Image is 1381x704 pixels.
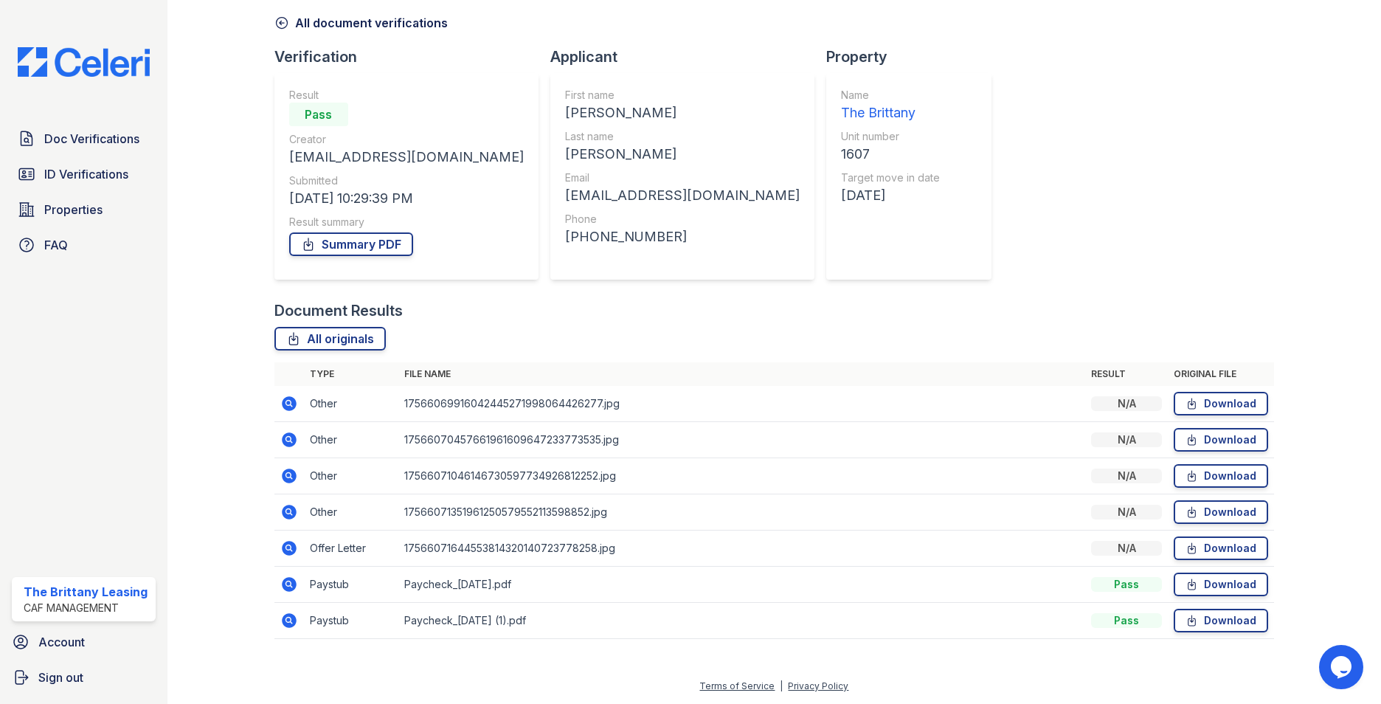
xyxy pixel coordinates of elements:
th: File name [398,362,1085,386]
a: Download [1174,392,1268,415]
td: Other [304,422,398,458]
a: Download [1174,428,1268,452]
div: N/A [1091,469,1162,483]
a: Download [1174,464,1268,488]
a: FAQ [12,230,156,260]
th: Original file [1168,362,1274,386]
a: Download [1174,500,1268,524]
div: N/A [1091,541,1162,556]
a: Name The Brittany [841,88,940,123]
div: Property [826,46,1003,67]
th: Result [1085,362,1168,386]
div: [DATE] [841,185,940,206]
span: FAQ [44,236,68,254]
span: Doc Verifications [44,130,139,148]
div: Creator [289,132,524,147]
div: Verification [274,46,550,67]
div: Document Results [274,300,403,321]
a: Download [1174,573,1268,596]
a: ID Verifications [12,159,156,189]
iframe: chat widget [1319,645,1366,689]
a: Terms of Service [699,680,775,691]
div: Result summary [289,215,524,230]
div: [PERSON_NAME] [565,103,800,123]
td: Paystub [304,603,398,639]
div: 1607 [841,144,940,165]
div: Phone [565,212,800,227]
div: Pass [289,103,348,126]
div: Result [289,88,524,103]
a: Summary PDF [289,232,413,256]
div: Name [841,88,940,103]
a: All document verifications [274,14,448,32]
div: Pass [1091,613,1162,628]
td: Other [304,458,398,494]
td: Paycheck_[DATE] (1).pdf [398,603,1085,639]
div: N/A [1091,505,1162,520]
div: First name [565,88,800,103]
a: Account [6,627,162,657]
div: Last name [565,129,800,144]
span: Sign out [38,669,83,686]
td: Paycheck_[DATE].pdf [398,567,1085,603]
div: Unit number [841,129,940,144]
a: Download [1174,609,1268,632]
span: ID Verifications [44,165,128,183]
div: [EMAIL_ADDRESS][DOMAIN_NAME] [289,147,524,168]
th: Type [304,362,398,386]
td: Paystub [304,567,398,603]
div: [PHONE_NUMBER] [565,227,800,247]
a: Sign out [6,663,162,692]
td: Offer Letter [304,531,398,567]
div: [EMAIL_ADDRESS][DOMAIN_NAME] [565,185,800,206]
div: Pass [1091,577,1162,592]
td: 17566071046146730597734926812252.jpg [398,458,1085,494]
div: CAF Management [24,601,148,615]
a: Doc Verifications [12,124,156,153]
a: Download [1174,536,1268,560]
a: All originals [274,327,386,351]
div: [PERSON_NAME] [565,144,800,165]
td: 17566069916042445271998064426277.jpg [398,386,1085,422]
div: | [780,680,783,691]
div: [DATE] 10:29:39 PM [289,188,524,209]
div: The Brittany Leasing [24,583,148,601]
div: Email [565,170,800,185]
td: Other [304,386,398,422]
div: The Brittany [841,103,940,123]
div: N/A [1091,396,1162,411]
td: Other [304,494,398,531]
img: CE_Logo_Blue-a8612792a0a2168367f1c8372b55b34899dd931a85d93a1a3d3e32e68fde9ad4.png [6,47,162,77]
div: Target move in date [841,170,940,185]
div: N/A [1091,432,1162,447]
td: 17566070457661961609647233773535.jpg [398,422,1085,458]
td: 17566071644553814320140723778258.jpg [398,531,1085,567]
div: Submitted [289,173,524,188]
td: 17566071351961250579552113598852.jpg [398,494,1085,531]
span: Account [38,633,85,651]
div: Applicant [550,46,826,67]
a: Privacy Policy [788,680,848,691]
a: Properties [12,195,156,224]
span: Properties [44,201,103,218]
